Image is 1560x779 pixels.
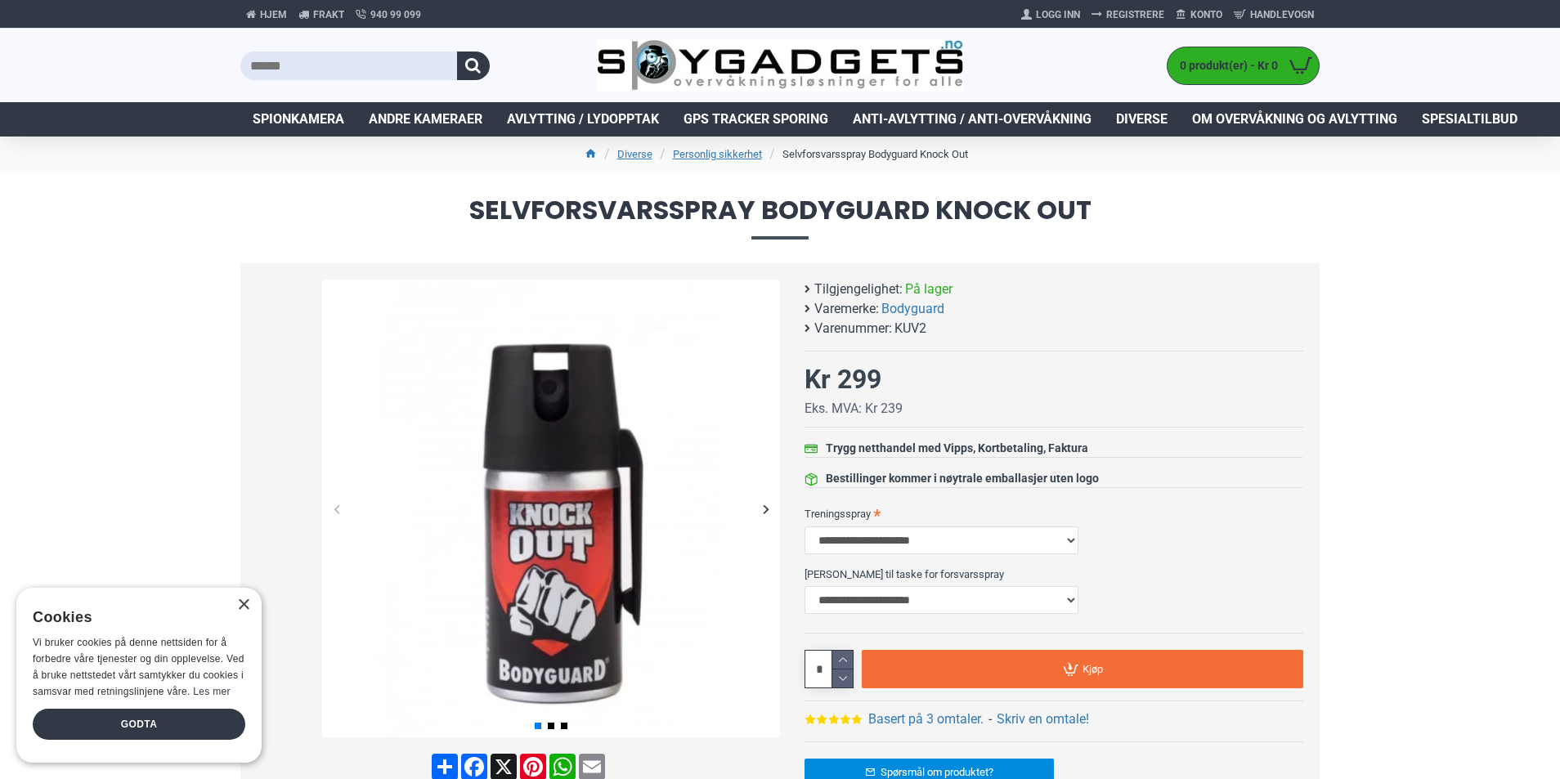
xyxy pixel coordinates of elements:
a: Skriv en omtale! [997,710,1089,729]
label: Treningsspray [805,500,1303,526]
a: GPS Tracker Sporing [671,102,841,137]
span: Andre kameraer [369,110,482,129]
span: Konto [1190,7,1222,22]
span: GPS Tracker Sporing [684,110,828,129]
img: SpyGadgets.no [597,39,964,92]
a: Diverse [617,146,652,163]
span: Logg Inn [1036,7,1080,22]
a: Andre kameraer [356,102,495,137]
span: Selvforsvarsspray Bodyguard Knock Out [240,197,1320,239]
span: 940 99 099 [370,7,421,22]
div: Bestillinger kommer i nøytrale emballasjer uten logo [826,470,1099,487]
a: 0 produkt(er) - Kr 0 [1168,47,1319,84]
div: Godta [33,709,245,740]
span: På lager [905,280,953,299]
b: Varenummer: [814,319,892,338]
div: Close [237,599,249,611]
span: Go to slide 2 [548,723,554,729]
a: Les mer, opens a new window [193,686,230,697]
b: - [988,711,992,727]
div: Previous slide [322,495,351,523]
span: Kjøp [1083,664,1103,674]
a: Logg Inn [1015,2,1086,28]
b: Varemerke: [814,299,879,319]
img: Forsvarsspray - Lovlig Pepperspray - SpyGadgets.no [322,280,780,737]
span: Handlevogn [1250,7,1314,22]
span: Avlytting / Lydopptak [507,110,659,129]
a: Spionkamera [240,102,356,137]
a: Handlevogn [1228,2,1320,28]
div: Cookies [33,600,235,635]
a: Diverse [1104,102,1180,137]
a: Registrere [1086,2,1170,28]
span: Anti-avlytting / Anti-overvåkning [853,110,1092,129]
a: Avlytting / Lydopptak [495,102,671,137]
span: KUV2 [894,319,926,338]
span: 0 produkt(er) - Kr 0 [1168,57,1282,74]
span: Diverse [1116,110,1168,129]
div: Next slide [751,495,780,523]
span: Frakt [313,7,344,22]
div: Kr 299 [805,360,881,399]
a: Personlig sikkerhet [673,146,762,163]
span: Go to slide 1 [535,723,541,729]
b: Tilgjengelighet: [814,280,903,299]
span: Hjem [260,7,287,22]
a: Anti-avlytting / Anti-overvåkning [841,102,1104,137]
label: [PERSON_NAME] til taske for forsvarsspray [805,561,1303,587]
a: Om overvåkning og avlytting [1180,102,1410,137]
span: Registrere [1106,7,1164,22]
span: Go to slide 3 [561,723,567,729]
span: Spesialtilbud [1422,110,1517,129]
a: Spesialtilbud [1410,102,1530,137]
a: Bodyguard [881,299,944,319]
span: Vi bruker cookies på denne nettsiden for å forbedre våre tjenester og din opplevelse. Ved å bruke... [33,637,244,696]
span: Spionkamera [253,110,344,129]
span: Om overvåkning og avlytting [1192,110,1397,129]
a: Konto [1170,2,1228,28]
a: Basert på 3 omtaler. [868,710,984,729]
div: Trygg netthandel med Vipps, Kortbetaling, Faktura [826,440,1088,457]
